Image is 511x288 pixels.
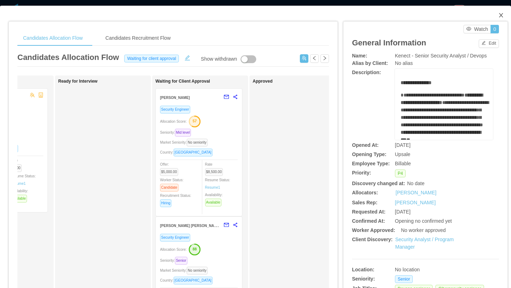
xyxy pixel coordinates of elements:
[100,30,176,46] div: Candidates Recruitment Flow
[491,6,511,26] button: Close
[395,218,452,224] span: Opening no confirmed yet
[352,200,378,205] b: Sales Rep:
[498,12,504,18] i: icon: close
[352,181,405,186] b: Discovery changed at:
[352,70,381,75] b: Description:
[401,79,488,150] div: rdw-editor
[352,151,386,157] b: Opening Type:
[395,170,406,177] span: P4
[320,54,329,63] button: icon: right
[395,142,411,148] span: [DATE]
[160,120,187,123] span: Allocation Score:
[352,60,388,66] b: Alias by Client:
[395,161,411,166] span: Billable
[160,96,190,100] strong: [PERSON_NAME]
[193,119,197,123] text: 57
[352,53,367,59] b: Name:
[395,275,413,283] span: Senior
[58,79,158,84] h1: Ready for Interview
[352,161,390,166] b: Employee Type:
[300,54,308,63] button: icon: usergroup-add
[352,190,378,195] b: Allocators:
[479,39,499,48] button: icon: editEdit
[395,200,436,205] a: [PERSON_NAME]
[220,220,229,231] button: mail
[205,168,223,176] span: $8,500.00
[352,170,371,176] b: Priority:
[352,227,395,233] b: Worker Approved:
[205,185,220,190] a: Resume1
[160,268,210,272] span: Market Seniority:
[38,93,43,98] span: robot
[193,247,197,251] text: 88
[205,162,226,174] span: Rate
[160,184,178,192] span: Candidate
[220,92,229,103] button: mail
[160,199,171,207] span: Hiring
[17,51,119,63] article: Candidates Allocation Flow
[11,159,24,170] span: Rate
[160,106,190,113] span: Security Engineer
[160,168,178,176] span: $5,000.00
[352,218,385,224] b: Confirmed At:
[352,237,392,242] b: Client Discovery:
[187,139,208,146] span: No seniority
[30,93,35,98] span: team
[463,25,491,33] button: icon: eyeWatch
[11,195,27,203] span: Available
[352,142,379,148] b: Opened At:
[233,222,238,227] span: share-alt
[395,209,411,215] span: [DATE]
[352,267,374,272] b: Location:
[182,54,193,61] button: icon: edit
[205,199,221,206] span: Available
[310,54,319,63] button: icon: left
[205,193,224,204] span: Availability:
[160,222,221,228] strong: [PERSON_NAME] [PERSON_NAME]
[395,60,413,66] span: No alias
[11,189,30,200] span: Availability:
[160,248,187,251] span: Allocation Score:
[187,267,208,275] span: No seniority
[155,79,255,84] h1: Waiting for Client Approval
[352,276,375,282] b: Seniority:
[11,181,26,186] a: Resume1
[124,55,179,62] span: Waiting for client approval
[401,227,446,233] span: No worker approved
[396,189,436,196] a: [PERSON_NAME]
[395,151,411,157] span: Upsale
[160,234,190,242] span: Security Engineer
[201,55,237,63] div: Show withdrawn
[17,30,88,46] div: Candidates Allocation Flow
[160,278,215,282] span: Country:
[175,129,191,137] span: Mid level
[407,181,424,186] span: No date
[175,257,187,265] span: Senior
[160,131,194,134] span: Seniority:
[160,140,210,144] span: Market Seniority:
[352,209,385,215] b: Requested At:
[160,178,183,189] span: Worker Status:
[395,266,468,273] div: No location
[395,53,487,59] span: Kenect - Senior Security Analyst / Devops
[205,178,230,189] span: Resume Status:
[395,237,454,250] a: Security Analyst / Program Manager
[490,25,499,33] button: 0
[160,150,215,154] span: Country:
[160,162,181,174] span: Offer:
[174,149,213,156] span: [GEOGRAPHIC_DATA]
[233,94,238,99] span: share-alt
[253,79,352,84] h1: Approved
[11,174,36,185] span: Resume Status:
[187,243,201,255] button: 88
[352,37,426,49] article: General Information
[160,194,191,205] span: Recruitment Status:
[395,69,493,140] div: rdw-wrapper
[160,259,190,262] span: Seniority:
[187,115,201,127] button: 57
[174,277,213,284] span: [GEOGRAPHIC_DATA]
